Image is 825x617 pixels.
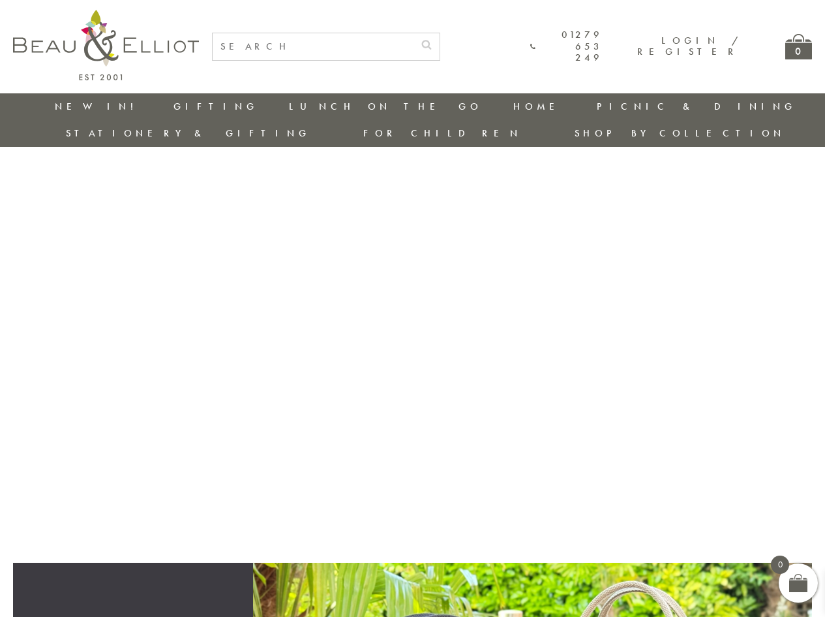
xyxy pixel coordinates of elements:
[363,127,522,140] a: For Children
[173,100,258,113] a: Gifting
[785,34,812,59] a: 0
[66,127,310,140] a: Stationery & Gifting
[771,556,789,574] span: 0
[55,100,142,113] a: New in!
[213,33,413,60] input: SEARCH
[530,29,603,63] a: 01279 653 249
[575,127,785,140] a: Shop by collection
[597,100,796,113] a: Picnic & Dining
[637,34,740,58] a: Login / Register
[513,100,565,113] a: Home
[13,10,199,80] img: logo
[289,100,482,113] a: Lunch On The Go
